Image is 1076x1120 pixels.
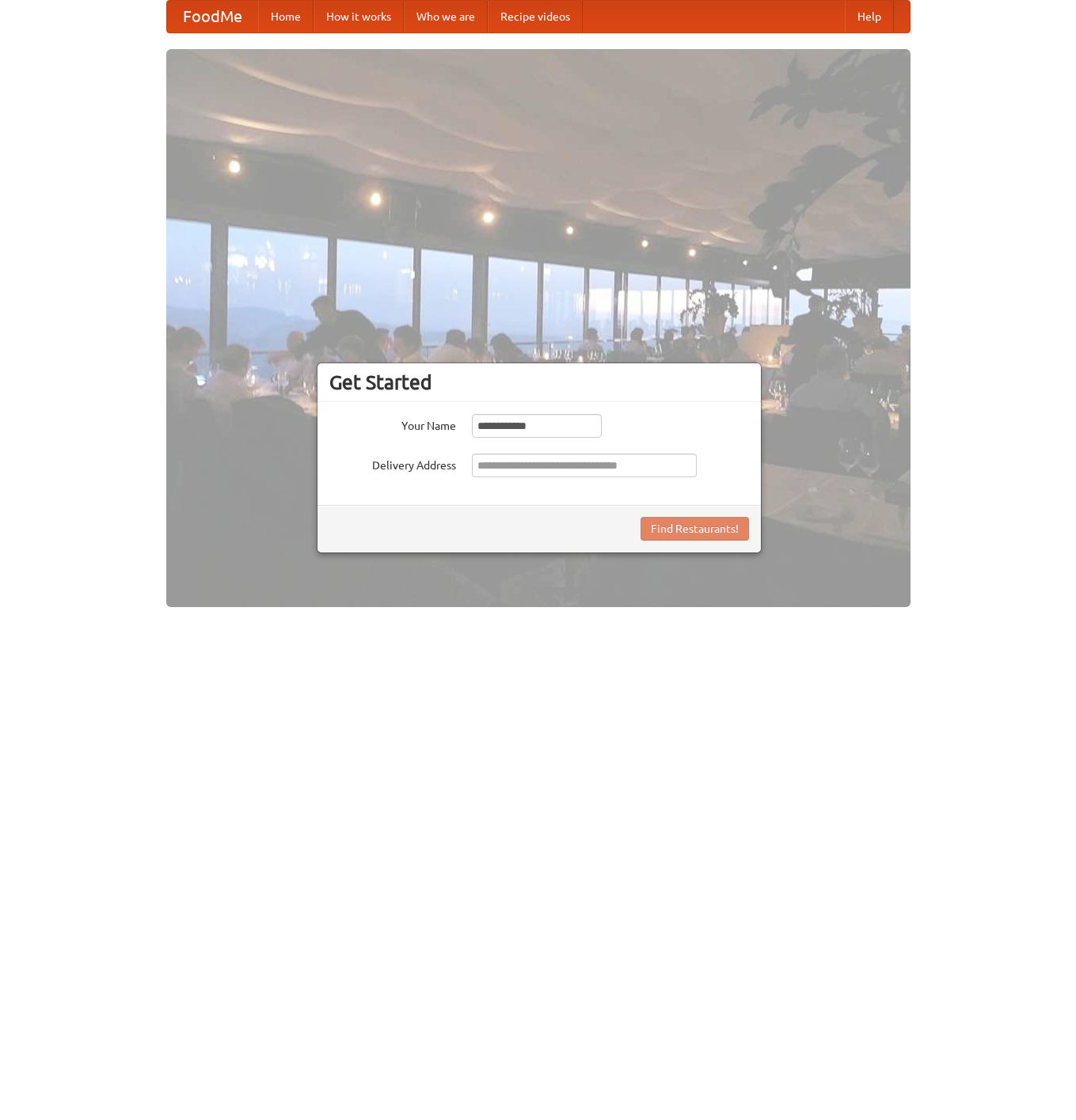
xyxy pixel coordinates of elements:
[845,1,894,32] a: Help
[329,454,456,473] label: Delivery Address
[167,1,258,32] a: FoodMe
[329,414,456,434] label: Your Name
[404,1,488,32] a: Who we are
[488,1,583,32] a: Recipe videos
[258,1,314,32] a: Home
[314,1,404,32] a: How it works
[329,370,749,394] h3: Get Started
[641,517,749,541] button: Find Restaurants!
